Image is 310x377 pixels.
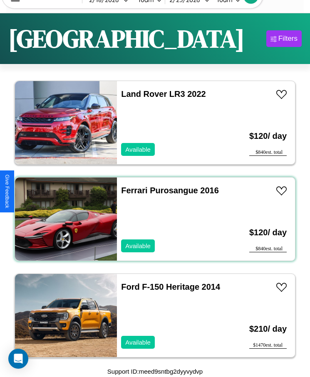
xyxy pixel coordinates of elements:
a: Land Rover LR3 2022 [121,89,206,99]
div: Give Feedback [4,175,10,208]
a: Ford F-150 Heritage 2014 [121,282,220,291]
div: Open Intercom Messenger [8,349,28,369]
p: Support ID: meed9sntbg2dyyvydvp [107,366,203,377]
div: Filters [278,34,298,43]
div: $ 1470 est. total [249,342,287,349]
h3: $ 210 / day [249,316,287,342]
p: Available [125,337,151,348]
p: Available [125,240,151,251]
h1: [GEOGRAPHIC_DATA] [8,22,245,56]
a: Ferrari Purosangue 2016 [121,186,219,195]
button: Filters [266,30,302,47]
p: Available [125,144,151,155]
div: $ 840 est. total [249,246,287,252]
div: $ 840 est. total [249,149,287,156]
h3: $ 120 / day [249,219,287,246]
h3: $ 120 / day [249,123,287,149]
